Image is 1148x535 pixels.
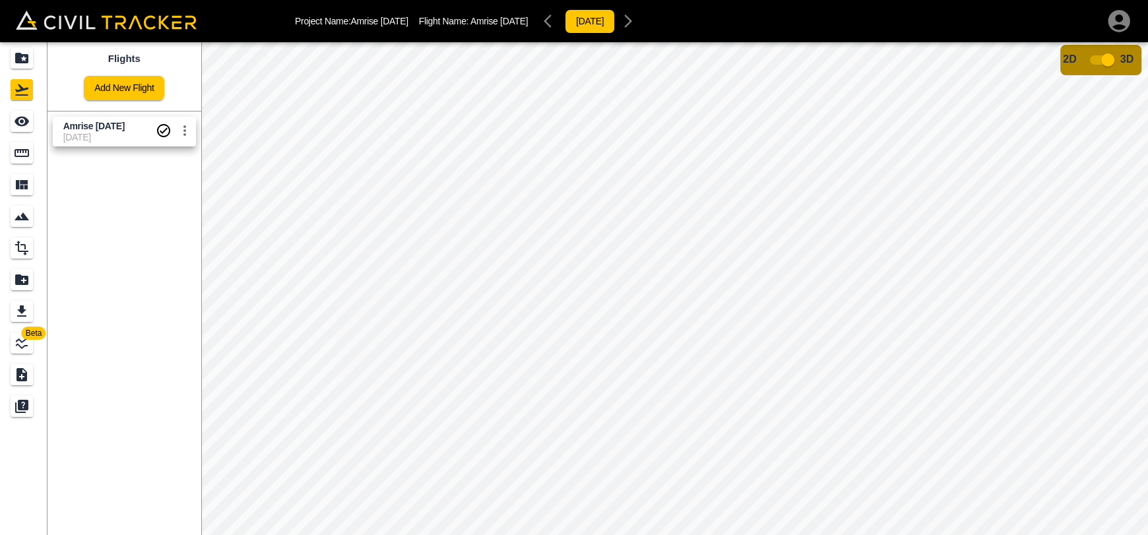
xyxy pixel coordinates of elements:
span: Amrise [DATE] [470,16,528,26]
img: Civil Tracker [16,11,197,29]
button: [DATE] [565,9,615,34]
span: 2D [1063,53,1076,65]
p: Flight Name: [419,16,528,26]
span: 3D [1120,53,1133,65]
p: Project Name: Amrise [DATE] [295,16,408,26]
